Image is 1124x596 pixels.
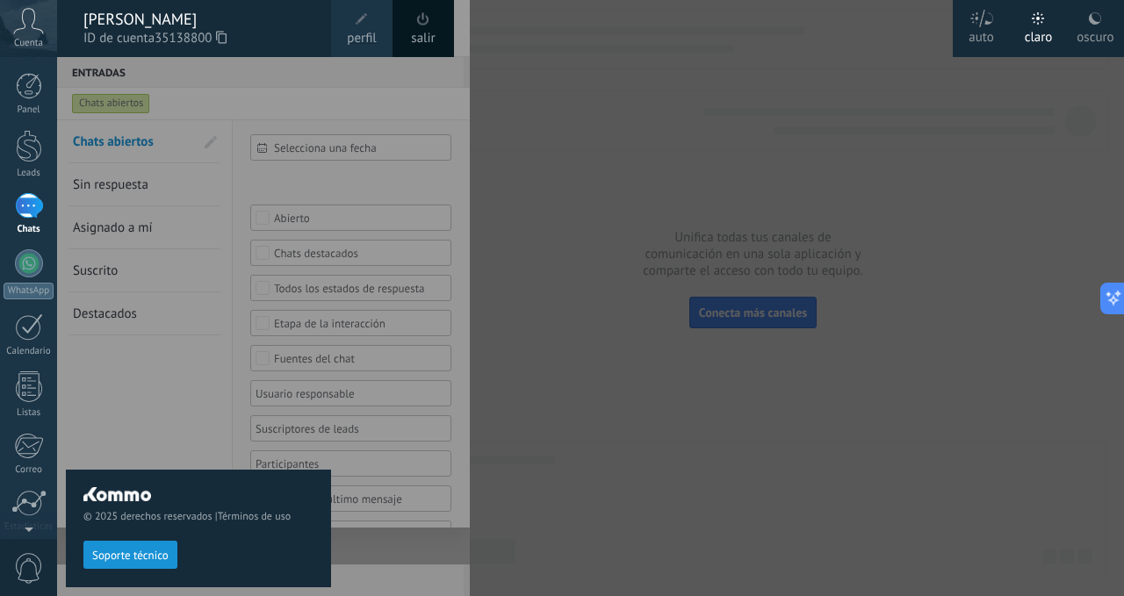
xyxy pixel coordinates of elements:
[4,346,54,357] div: Calendario
[4,104,54,116] div: Panel
[4,464,54,476] div: Correo
[92,549,169,562] span: Soporte técnico
[347,29,376,48] span: perfil
[83,548,177,561] a: Soporte técnico
[83,29,313,48] span: ID de cuenta
[83,541,177,569] button: Soporte técnico
[155,29,227,48] span: 35138800
[14,38,43,49] span: Cuenta
[4,407,54,419] div: Listas
[969,11,994,57] div: auto
[4,283,54,299] div: WhatsApp
[411,29,435,48] a: salir
[83,510,313,523] span: © 2025 derechos reservados |
[4,168,54,179] div: Leads
[4,224,54,235] div: Chats
[1077,11,1113,57] div: oscuro
[83,10,313,29] div: [PERSON_NAME]
[218,510,291,523] a: Términos de uso
[1025,11,1053,57] div: claro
